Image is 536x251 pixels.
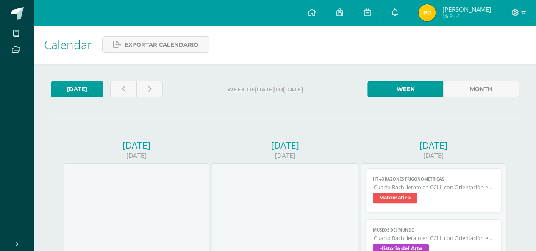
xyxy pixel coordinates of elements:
span: Matemática [373,193,417,203]
span: Cuarto Bachillerato en CCLL con Orientación en Diseño Gráfico [374,234,494,242]
label: Week of to [169,81,361,98]
div: [DATE] [212,139,358,151]
a: Exportar calendario [102,36,209,53]
div: [DATE] [212,151,358,160]
span: HT #3 Razones Trigonometricas [373,177,494,182]
span: Cuarto Bachillerato en CCLL con Orientación en Diseño Gráfico [374,184,494,191]
div: [DATE] [64,139,209,151]
a: Week [367,81,443,97]
span: Calendar [44,36,92,52]
a: [DATE] [51,81,103,97]
a: Month [443,81,519,97]
strong: [DATE] [283,86,303,93]
img: 760669a201a07a8a0c58fa0d8166614b.png [419,4,436,21]
div: [DATE] [64,151,209,160]
div: [DATE] [361,151,506,160]
a: HT #3 Razones TrigonometricasCuarto Bachillerato en CCLL con Orientación en Diseño GráficoMatemática [366,168,501,212]
span: Exportar calendario [125,37,198,52]
span: [PERSON_NAME] [442,5,491,14]
div: [DATE] [361,139,506,151]
span: Mi Perfil [442,13,491,20]
span: Museos del mundo [373,227,494,233]
strong: [DATE] [255,86,275,93]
